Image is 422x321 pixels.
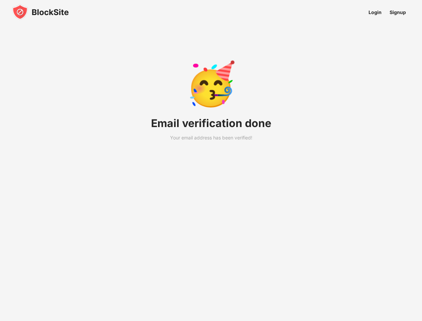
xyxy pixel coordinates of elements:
a: Login [365,5,386,20]
div: Your email address has been verified! [170,134,252,142]
div: Email verification done [151,117,271,130]
div: 🥳 [185,58,237,109]
a: Signup [386,5,410,20]
img: blocksite-icon-black.svg [12,4,69,20]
